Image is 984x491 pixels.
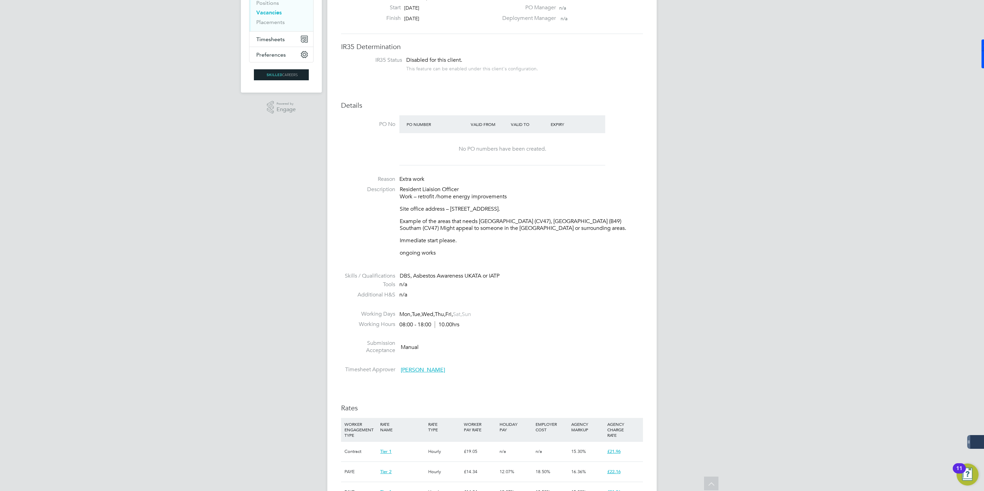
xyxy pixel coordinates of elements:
label: Reason [341,176,395,183]
div: EMPLOYER COST [534,418,570,436]
label: Working Days [341,311,395,318]
div: PAYE [343,462,378,482]
span: Thu, [435,311,445,318]
span: Tier 2 [380,469,391,475]
span: Manual [401,344,419,351]
span: n/a [399,291,407,298]
h3: Details [341,101,643,110]
label: Submission Acceptance [341,340,395,354]
div: This feature can be enabled under this client's configuration. [406,64,538,72]
label: Deployment Manager [498,15,556,22]
div: £14.34 [462,462,498,482]
span: Sun [462,311,471,318]
label: Skills / Qualifications [341,272,395,280]
span: Disabled for this client. [406,57,462,63]
span: Timesheets [256,36,285,43]
a: Placements [256,19,285,25]
label: Additional H&S [341,291,395,299]
label: Working Hours [341,321,395,328]
span: £22.16 [607,469,621,475]
button: Preferences [249,47,313,62]
label: Description [341,186,395,193]
span: n/a [561,15,567,22]
button: Open Resource Center, 11 new notifications [957,464,979,486]
label: Tools [341,281,395,288]
h3: IR35 Determination [341,42,643,51]
p: ongoing works [400,249,643,257]
button: Timesheets [249,32,313,47]
div: WORKER PAY RATE [462,418,498,436]
div: 11 [956,468,962,477]
div: AGENCY CHARGE RATE [606,418,641,441]
label: Finish [363,15,401,22]
div: Hourly [426,462,462,482]
span: Tue, [412,311,422,318]
span: 12.07% [500,469,514,475]
label: PO Manager [498,4,556,11]
div: Expiry [549,118,589,130]
p: Resident Liaision Officer Work – retrofit /home energy improvements [400,186,643,200]
h3: Rates [341,404,643,412]
div: Valid From [469,118,509,130]
div: WORKER ENGAGEMENT TYPE [343,418,378,441]
img: skilledcareers-logo-retina.png [254,69,309,80]
p: Immediate start please. [400,237,643,244]
span: 18.50% [536,469,550,475]
span: Sat, [453,311,462,318]
div: AGENCY MARKUP [570,418,605,436]
span: Wed, [422,311,435,318]
span: [PERSON_NAME] [401,366,445,373]
div: No PO numbers have been created. [406,145,598,153]
label: Timesheet Approver [341,366,395,373]
a: Go to home page [249,69,314,80]
div: RATE NAME [378,418,426,436]
span: £21.96 [607,448,621,454]
div: Hourly [426,442,462,461]
span: n/a [536,448,542,454]
span: Preferences [256,51,286,58]
div: RATE TYPE [426,418,462,436]
div: £19.05 [462,442,498,461]
a: Vacancies [256,9,282,16]
span: [DATE] [404,15,419,22]
a: Powered byEngage [267,101,296,114]
span: n/a [559,5,566,11]
p: Site office address – [STREET_ADDRESS]. [400,206,643,213]
span: n/a [399,281,407,288]
div: HOLIDAY PAY [498,418,534,436]
span: n/a [500,448,506,454]
label: PO No [341,121,395,128]
span: Extra work [399,176,424,183]
div: PO Number [405,118,469,130]
span: Tier 1 [380,448,391,454]
span: 10.00hrs [435,321,459,328]
span: 16.36% [571,469,586,475]
span: Fri, [445,311,453,318]
span: Powered by [277,101,296,107]
span: 15.30% [571,448,586,454]
span: Engage [277,107,296,113]
div: Contract [343,442,378,461]
div: DBS, Asbestos Awareness UKATA or IATP [400,272,643,280]
p: Example of the areas that needs [GEOGRAPHIC_DATA] (CV47), [GEOGRAPHIC_DATA] (B49) Southam (CV47) ... [400,218,643,232]
div: Valid To [509,118,549,130]
label: Start [363,4,401,11]
label: IR35 Status [348,57,402,64]
span: Mon, [399,311,412,318]
span: [DATE] [404,5,419,11]
div: 08:00 - 18:00 [399,321,459,328]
